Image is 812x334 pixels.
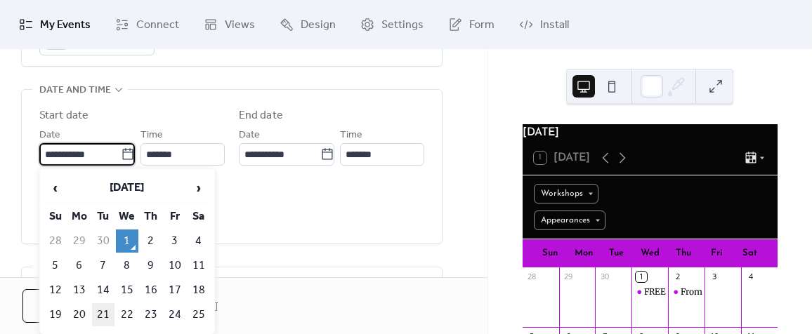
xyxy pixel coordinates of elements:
td: 10 [164,254,186,277]
div: Sun [534,239,567,267]
a: Design [269,6,346,44]
a: Install [509,6,579,44]
div: Wed [634,239,667,267]
div: 4 [745,272,756,282]
th: [DATE] [68,173,186,203]
th: Mo [68,205,91,228]
div: End date [239,107,283,124]
div: 30 [599,272,610,282]
td: 6 [68,254,91,277]
span: Settings [381,17,424,34]
td: 13 [68,279,91,302]
td: 29 [68,229,91,253]
td: 2 [140,229,162,253]
td: 24 [164,303,186,326]
td: 25 [188,303,210,326]
a: Form [438,6,505,44]
th: Sa [188,205,210,228]
a: My Events [8,6,101,44]
td: 14 [92,279,114,302]
div: Thu [667,239,700,267]
th: Th [140,205,162,228]
a: Settings [350,6,434,44]
td: 9 [140,254,162,277]
span: #BD10E0FF [73,36,132,53]
th: Tu [92,205,114,228]
div: Sat [733,239,766,267]
div: 3 [709,272,719,282]
td: 7 [92,254,114,277]
span: My Events [40,17,91,34]
th: Fr [164,205,186,228]
div: FREE CLASS: Playing the Part: Role Play [631,286,668,298]
th: We [116,205,138,228]
td: 20 [68,303,91,326]
span: › [188,174,209,202]
div: Tue [600,239,633,267]
span: Views [225,17,255,34]
div: 28 [527,272,537,282]
span: Time [140,127,163,144]
span: Install [540,17,569,34]
span: Design [301,17,336,34]
td: 8 [116,254,138,277]
td: 18 [188,279,210,302]
td: 1 [116,229,138,253]
div: Mon [567,239,600,267]
div: Fri [700,239,733,267]
td: 3 [164,229,186,253]
td: 4 [188,229,210,253]
div: 1 [636,272,646,282]
span: ‹ [45,174,66,202]
span: Form [469,17,495,34]
span: Date and time [39,82,111,99]
td: 16 [140,279,162,302]
div: 29 [563,272,574,282]
span: Time [340,127,362,144]
div: [DATE] [523,124,778,141]
td: 17 [164,279,186,302]
td: 30 [92,229,114,253]
span: Date [239,127,260,144]
td: 23 [140,303,162,326]
a: Connect [105,6,190,44]
td: 5 [44,254,67,277]
a: Views [193,6,266,44]
td: 11 [188,254,210,277]
div: 2 [672,272,683,282]
span: Connect [136,17,179,34]
div: Start date [39,107,89,124]
td: 28 [44,229,67,253]
button: Cancel [22,289,114,323]
td: 19 [44,303,67,326]
td: 15 [116,279,138,302]
div: From Concept to Canvas: Creative Needle Play [668,286,705,298]
td: 21 [92,303,114,326]
td: 12 [44,279,67,302]
span: Date [39,127,60,144]
td: 22 [116,303,138,326]
div: FREE CLASS: Playing the Part: Role Play [644,286,805,298]
th: Su [44,205,67,228]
